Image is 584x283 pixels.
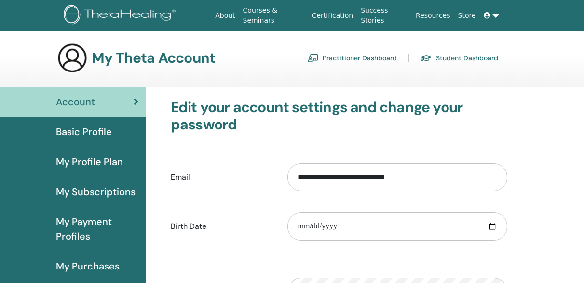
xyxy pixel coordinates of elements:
a: Store [454,7,480,25]
a: Certification [308,7,357,25]
label: Birth Date [163,217,281,236]
img: chalkboard-teacher.svg [307,54,319,62]
span: My Purchases [56,259,120,273]
a: Success Stories [357,1,412,29]
label: Email [163,168,281,186]
span: My Subscriptions [56,184,136,199]
img: generic-user-icon.jpg [57,42,88,73]
a: Courses & Seminars [239,1,308,29]
h3: Edit your account settings and change your password [171,99,507,133]
span: My Profile Plan [56,155,123,169]
a: About [211,7,239,25]
a: Resources [412,7,454,25]
a: Student Dashboard [421,50,498,66]
h3: My Theta Account [92,49,215,67]
span: Account [56,95,95,109]
span: My Payment Profiles [56,214,138,243]
a: Practitioner Dashboard [307,50,397,66]
img: graduation-cap.svg [421,54,432,62]
span: Basic Profile [56,125,112,139]
img: logo.png [64,5,179,27]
